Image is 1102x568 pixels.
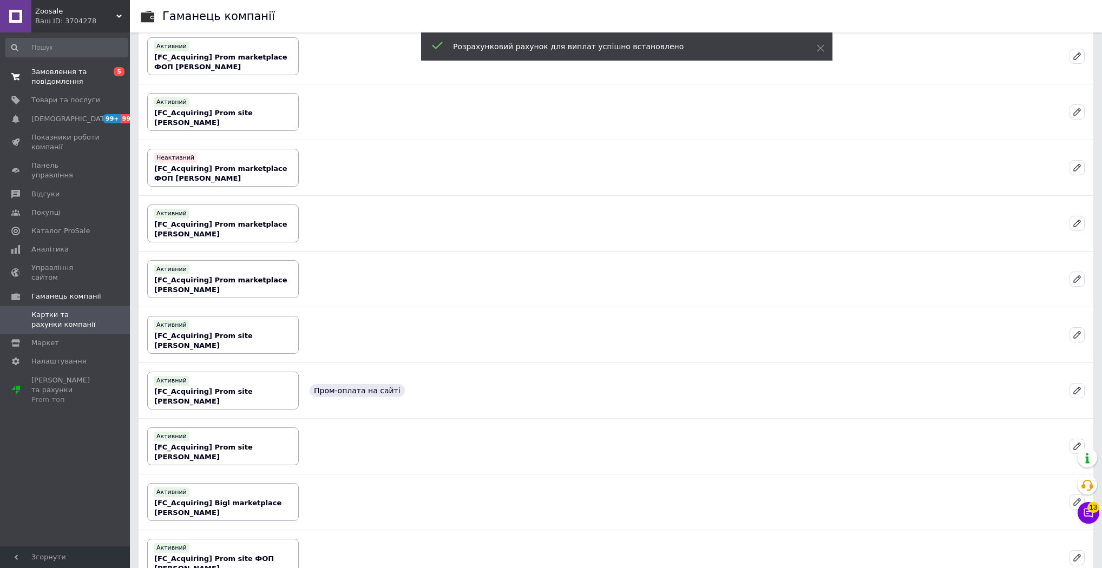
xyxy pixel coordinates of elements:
[35,6,116,16] span: Zoosale
[154,499,281,517] b: [FC_Acquiring] Bigl marketplace [PERSON_NAME]
[154,42,189,51] div: Активний
[31,375,100,405] span: [PERSON_NAME] та рахунки
[154,53,287,71] b: [FC_Acquiring] Prom marketplace ФОП [PERSON_NAME]
[154,97,189,107] div: Активний
[103,114,121,123] span: 99+
[31,395,100,405] div: Prom топ
[154,164,287,182] b: [FC_Acquiring] Prom marketplace ФОП [PERSON_NAME]
[453,41,790,52] div: Розрахунковий рахунок для виплат успішно встановлено
[154,487,189,497] div: Активний
[154,387,253,405] b: [FC_Acquiring] Prom site [PERSON_NAME]
[31,161,100,180] span: Панель управління
[154,153,196,163] div: Неактивний
[154,109,253,127] b: [FC_Acquiring] Prom site [PERSON_NAME]
[114,67,124,76] span: 5
[154,543,189,553] div: Активний
[154,209,189,219] div: Активний
[154,332,253,349] b: [FC_Acquiring] Prom site [PERSON_NAME]
[5,38,128,57] input: Пошук
[162,11,275,22] div: Гаманець компанії
[31,292,101,301] span: Гаманець компанії
[31,189,60,199] span: Відгуки
[35,16,130,26] div: Ваш ID: 3704278
[154,220,287,238] b: [FC_Acquiring] Prom marketplace [PERSON_NAME]
[31,95,100,105] span: Товари та послуги
[121,114,139,123] span: 99+
[31,310,100,329] span: Картки та рахунки компанії
[154,320,189,330] div: Активний
[31,245,69,254] span: Аналітика
[1078,502,1099,524] button: Чат з покупцем13
[154,276,287,294] b: [FC_Acquiring] Prom marketplace [PERSON_NAME]
[310,384,405,397] div: Пром-оплата на сайті
[31,208,61,217] span: Покупці
[154,443,253,461] b: [FC_Acquiring] Prom site [PERSON_NAME]
[154,265,189,274] div: Активний
[31,263,100,282] span: Управління сайтом
[31,338,59,348] span: Маркет
[31,114,111,124] span: [DEMOGRAPHIC_DATA]
[1087,500,1099,511] span: 13
[154,376,189,386] div: Активний
[154,432,189,441] div: Активний
[31,133,100,152] span: Показники роботи компанії
[31,356,87,366] span: Налаштування
[31,67,100,87] span: Замовлення та повідомлення
[31,226,90,236] span: Каталог ProSale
